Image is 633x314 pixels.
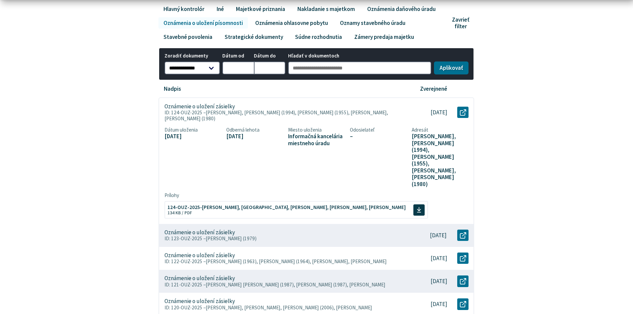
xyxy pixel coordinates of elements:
span: [PERSON_NAME] (1979) [206,235,257,242]
span: Dátum uloženia [164,127,221,133]
span: Informačná kancelária miestneho úradu [288,133,345,147]
p: Oznámenie o uložení zásielky [164,103,235,110]
p: Oznámenie o uložení zásielky [164,275,235,282]
p: [DATE] [431,109,447,116]
a: Oznámenia o uložení písomnosti [158,17,248,29]
p: ID: 124-OUZ-2025 – [164,110,400,122]
p: Oznámenie o uložení zásielky [164,298,235,305]
p: ID: 123-OUZ-2025 – [164,236,399,242]
span: [PERSON_NAME], [PERSON_NAME], [PERSON_NAME] (2006), [PERSON_NAME] [206,304,372,311]
span: Dátum od [222,53,254,59]
a: Zámery predaja majetku [349,31,419,43]
span: – [350,133,407,140]
p: Nadpis [164,85,181,92]
span: Odberná lehota [226,127,283,133]
p: Oznámenie o uložení zásielky [164,229,235,236]
a: Oznámenia daňového úradu [362,3,440,15]
a: Stavebné povolenia [158,31,217,43]
select: Zoradiť dokumenty [164,61,220,75]
span: Prílohy [164,192,469,198]
p: Zverejnené [420,85,447,92]
span: [DATE] [226,133,283,140]
a: Iné [212,3,229,15]
span: Zavrieť filter [452,16,469,30]
span: [PERSON_NAME] [PERSON_NAME] (1987), [PERSON_NAME] (1987), [PERSON_NAME] [206,281,385,288]
a: Nakladanie s majetkom [292,3,360,15]
span: Adresát [412,127,469,133]
p: ID: 122-OUZ-2025 – [164,259,400,264]
p: ID: 121-OUZ-2025 – [164,282,400,288]
button: Aplikovať [434,61,469,75]
a: Hlavný kontrolór [158,3,209,15]
span: [PERSON_NAME], [PERSON_NAME] (1994), [PERSON_NAME] (1955), [PERSON_NAME], [PERSON_NAME] (1980) [164,109,388,122]
span: Miesto uloženia [288,127,345,133]
p: [DATE] [431,255,447,262]
button: Zavrieť filter [450,16,474,30]
p: Oznámenie o uložení zásielky [164,252,235,259]
span: Dátum do [254,53,285,59]
span: 134 KB / PDF [167,210,192,216]
span: [DATE] [164,133,221,140]
input: Dátum do [254,61,285,75]
p: ID: 120-OUZ-2025 – [164,305,400,311]
a: 124-OUZ-2025-[PERSON_NAME], [GEOGRAPHIC_DATA], [PERSON_NAME], [PERSON_NAME], [PERSON_NAME] 134 KB... [164,201,428,219]
a: Majetkové priznania [231,3,290,15]
a: Oznamy stavebného úradu [335,17,410,29]
span: Zoradiť dokumenty [164,53,220,59]
a: Strategické dokumenty [220,31,288,43]
a: Oznámenia ohlasovne pobytu [250,17,333,29]
input: Hľadať v dokumentoch [288,61,432,75]
a: Súdne rozhodnutia [290,31,347,43]
span: [PERSON_NAME] (1963), [PERSON_NAME] (1964), [PERSON_NAME], [PERSON_NAME] [206,258,387,264]
span: [PERSON_NAME], [PERSON_NAME] (1994), [PERSON_NAME] (1955), [PERSON_NAME], [PERSON_NAME] (1980) [412,133,469,187]
p: [DATE] [430,232,447,239]
p: [DATE] [431,301,447,308]
p: [DATE] [431,278,447,285]
span: Hľadať v dokumentoch [288,53,432,59]
input: Dátum od [222,61,254,75]
span: Odosielateľ [350,127,407,133]
span: 124-OUZ-2025-[PERSON_NAME], [GEOGRAPHIC_DATA], [PERSON_NAME], [PERSON_NAME], [PERSON_NAME] [167,205,406,210]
